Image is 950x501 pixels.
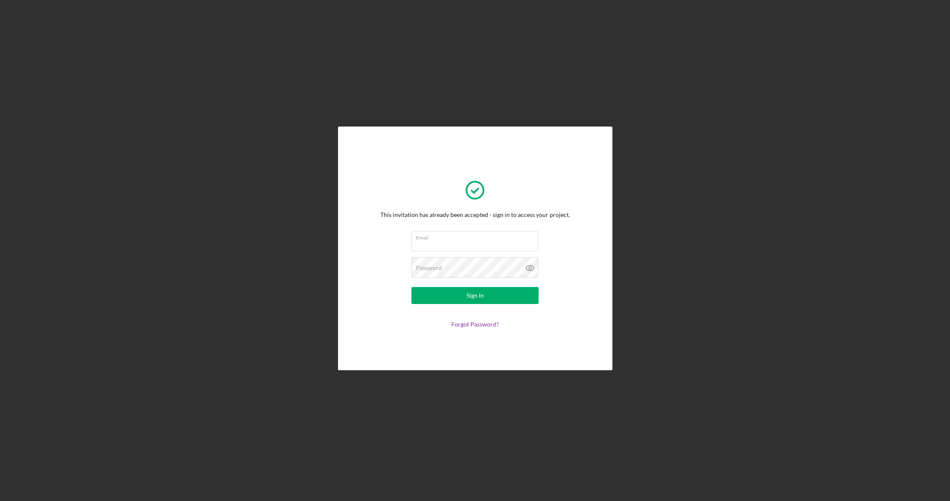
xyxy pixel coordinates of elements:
div: This invitation has already been accepted - sign in to access your project. [380,211,570,218]
div: Sign In [467,287,484,304]
label: Email [416,231,538,241]
label: Password [416,265,442,271]
a: Forgot Password? [451,321,499,328]
button: Sign In [411,287,539,304]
